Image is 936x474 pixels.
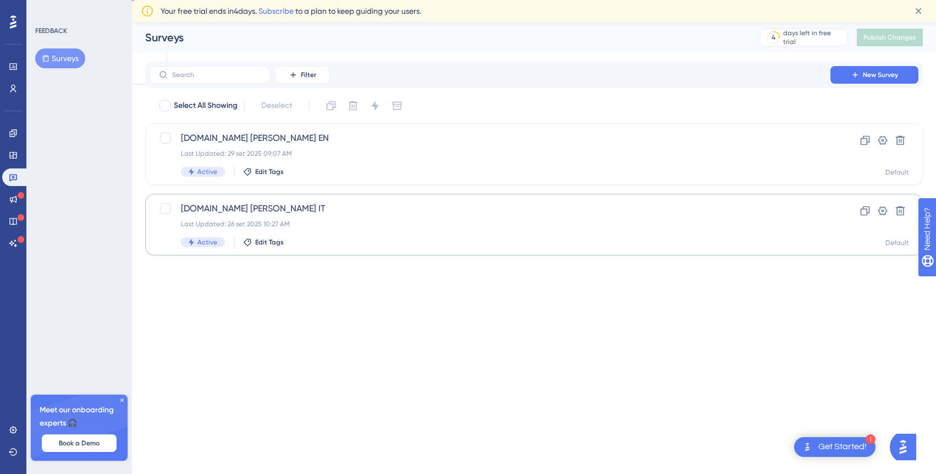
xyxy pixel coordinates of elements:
[857,29,923,46] button: Publish Changes
[59,439,100,448] span: Book a Demo
[181,149,799,158] div: Last Updated: 29 set 2025 09:07 AM
[255,167,284,176] span: Edit Tags
[145,30,733,45] div: Surveys
[197,238,217,247] span: Active
[772,33,775,42] div: 4
[258,7,294,15] a: Subscribe
[890,431,923,464] iframe: UserGuiding AI Assistant Launcher
[181,202,799,215] span: [DOMAIN_NAME] [PERSON_NAME] IT
[783,29,844,46] div: days left in free trial
[801,440,814,454] img: launcher-image-alternative-text
[863,33,916,42] span: Publish Changes
[26,3,69,16] span: Need Help?
[35,26,67,35] div: FEEDBACK
[181,132,799,145] span: [DOMAIN_NAME] [PERSON_NAME] EN
[243,238,284,247] button: Edit Tags
[255,238,284,247] span: Edit Tags
[275,66,330,84] button: Filter
[42,434,117,452] button: Book a Demo
[863,70,898,79] span: New Survey
[261,99,292,112] span: Deselect
[301,70,316,79] span: Filter
[885,168,909,177] div: Default
[172,71,261,79] input: Search
[794,437,876,457] div: Open Get Started! checklist, remaining modules: 1
[40,404,119,430] span: Meet our onboarding experts 🎧
[885,238,909,247] div: Default
[197,167,217,176] span: Active
[866,434,876,444] div: 1
[35,48,85,68] button: Surveys
[243,167,284,176] button: Edit Tags
[181,220,799,228] div: Last Updated: 26 set 2025 10:27 AM
[818,441,867,453] div: Get Started!
[161,4,421,18] span: Your free trial ends in 4 days. to a plan to keep guiding your users.
[830,66,918,84] button: New Survey
[174,99,238,112] span: Select All Showing
[251,96,302,116] button: Deselect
